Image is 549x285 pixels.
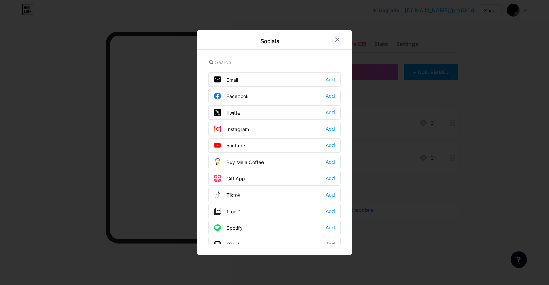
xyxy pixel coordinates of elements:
[326,142,335,149] div: Add
[326,126,335,132] div: Add
[214,126,249,132] div: Instagram
[214,93,249,99] div: Facebook
[326,158,335,165] div: Add
[214,76,238,83] div: Email
[214,241,241,248] div: Github
[214,208,241,215] div: 1-on-1
[326,224,335,231] div: Add
[214,158,264,165] div: Buy Me a Coffee
[214,224,243,231] div: Spotify
[326,109,335,116] div: Add
[326,175,335,182] div: Add
[326,208,335,215] div: Add
[214,142,245,149] div: Youtube
[326,76,335,83] div: Add
[214,109,242,116] div: Twitter
[214,175,245,182] div: Gift App
[214,191,241,198] div: Tiktok
[215,59,291,66] input: Search
[326,191,335,198] div: Add
[326,93,335,99] div: Add
[260,37,279,45] div: Socials
[326,241,335,248] div: Add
